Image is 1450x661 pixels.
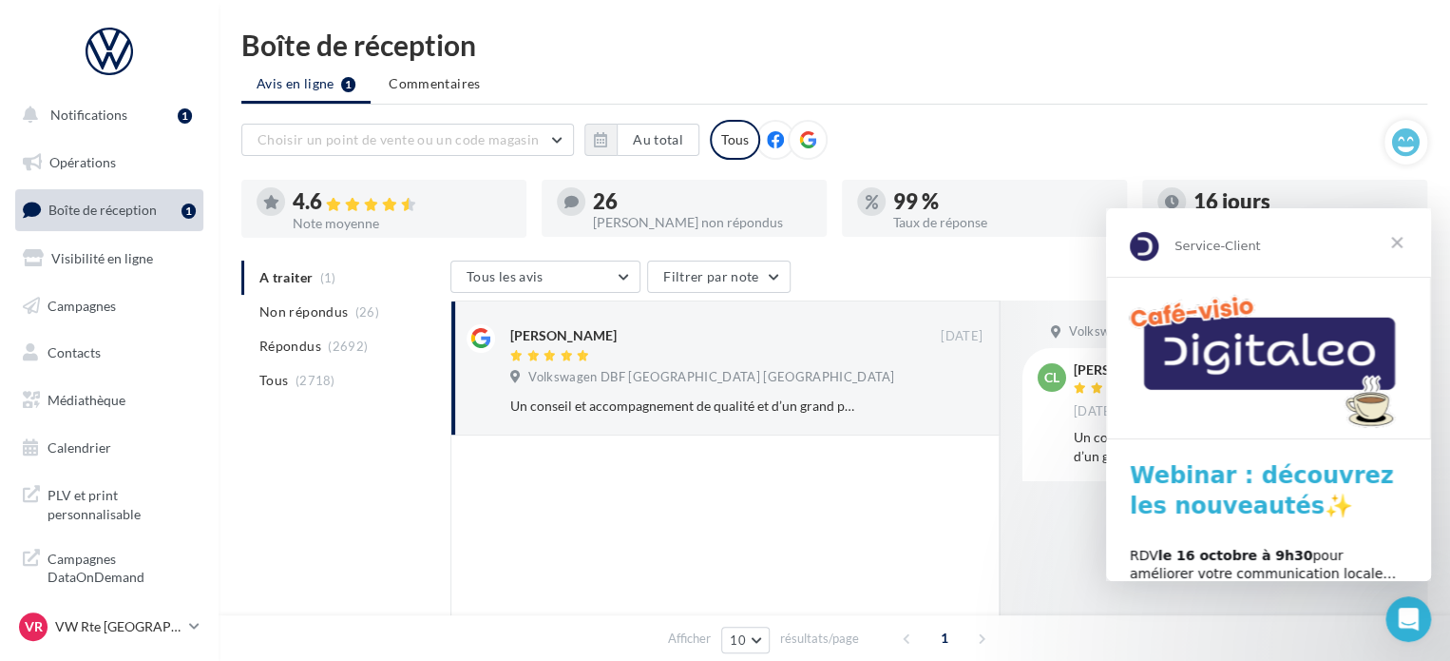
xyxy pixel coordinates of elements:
[48,482,196,523] span: PLV et print personnalisable
[893,191,1112,212] div: 99 %
[11,189,207,230] a: Boîte de réception1
[178,108,192,124] div: 1
[50,107,127,123] span: Notifications
[293,191,511,213] div: 4.6
[25,617,43,636] span: VR
[181,204,196,219] div: 1
[780,630,859,648] span: résultats/page
[49,154,116,170] span: Opérations
[11,428,207,468] a: Calendrier
[617,124,699,156] button: Au total
[11,538,207,594] a: Campagnes DataOnDemand
[241,30,1427,59] div: Boîte de réception
[296,373,335,388] span: (2718)
[48,392,125,408] span: Médiathèque
[328,339,368,354] span: (2692)
[259,371,288,390] span: Tous
[1385,596,1431,642] iframe: Intercom live chat
[11,239,207,279] a: Visibilité en ligne
[259,302,348,321] span: Non répondus
[48,344,101,360] span: Contacts
[1044,368,1059,387] span: Cl
[52,340,207,355] b: le 16 octobre à 9h30
[389,74,480,93] span: Commentaires
[48,297,116,313] span: Campagnes
[593,216,811,229] div: [PERSON_NAME] non répondus
[510,326,617,345] div: [PERSON_NAME]
[668,630,711,648] span: Afficher
[941,328,983,345] span: [DATE]
[24,339,301,395] div: RDV pour améliorer votre communication locale… et attirer plus de clients !
[721,627,770,653] button: 10
[51,250,153,266] span: Visibilité en ligne
[258,131,539,147] span: Choisir un point de vente ou un code magasin
[48,439,111,456] span: Calendrier
[584,124,699,156] button: Au total
[48,546,196,587] span: Campagnes DataOnDemand
[1193,191,1412,212] div: 16 jours
[467,268,544,284] span: Tous les avis
[241,124,574,156] button: Choisir un point de vente ou un code magasin
[293,217,511,230] div: Note moyenne
[48,202,157,218] span: Boîte de réception
[893,216,1112,229] div: Taux de réponse
[11,333,207,373] a: Contacts
[1074,403,1116,420] span: [DATE]
[510,397,859,416] div: Un conseil et accompagnement de qualité et d’un grand professionnalisme
[11,143,207,183] a: Opérations
[15,609,203,645] a: VR VW Rte [GEOGRAPHIC_DATA]
[11,286,207,326] a: Campagnes
[1074,363,1180,377] div: [PERSON_NAME]
[11,380,207,420] a: Médiathèque
[11,95,200,135] button: Notifications 1
[450,261,640,293] button: Tous les avis
[55,617,181,636] p: VW Rte [GEOGRAPHIC_DATA]
[259,337,321,356] span: Répondus
[355,304,379,320] span: (26)
[528,369,894,386] span: Volkswagen DBF [GEOGRAPHIC_DATA] [GEOGRAPHIC_DATA]
[710,120,760,160] div: Tous
[929,623,960,653] span: 1
[730,632,746,648] span: 10
[11,475,207,531] a: PLV et print personnalisable
[1074,428,1351,466] div: Un conseil et accompagnement de qualité et d’un grand professionnalisme
[1106,208,1431,581] iframe: Intercom live chat message
[647,261,791,293] button: Filtrer par note
[593,191,811,212] div: 26
[1069,323,1435,340] span: Volkswagen DBF [GEOGRAPHIC_DATA] [GEOGRAPHIC_DATA]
